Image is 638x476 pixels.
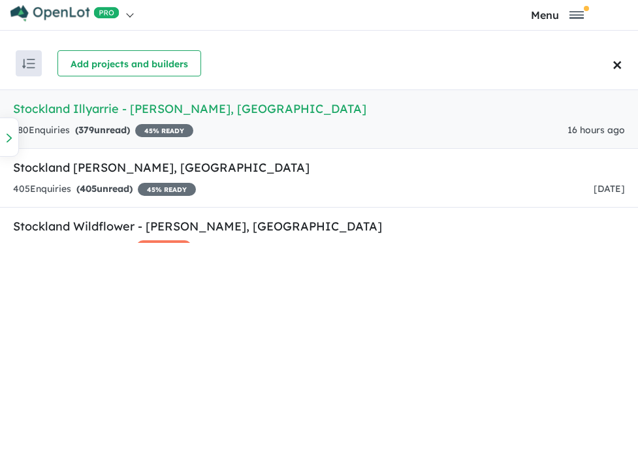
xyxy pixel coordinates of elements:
[594,183,625,195] span: [DATE]
[136,240,191,253] span: CASHBACK
[80,183,97,195] span: 405
[609,37,638,89] button: Close
[138,183,196,196] span: 45 % READY
[75,124,130,136] strong: ( unread)
[10,5,120,22] img: Openlot PRO Logo White
[135,124,193,137] span: 45 % READY
[13,240,191,256] div: 466 Enquir ies
[22,59,35,69] img: sort.svg
[13,182,196,197] div: 405 Enquir ies
[613,47,622,80] span: ×
[57,50,201,76] button: Add projects and builders
[76,242,131,253] strong: ( unread)
[13,159,625,176] h5: Stockland [PERSON_NAME] , [GEOGRAPHIC_DATA]
[78,124,94,136] span: 379
[13,123,193,138] div: 380 Enquir ies
[594,242,625,253] span: [DATE]
[79,242,95,253] span: 466
[13,100,625,118] h5: Stockland Illyarrie - [PERSON_NAME] , [GEOGRAPHIC_DATA]
[567,124,625,136] span: 16 hours ago
[13,217,625,235] h5: Stockland Wildflower - [PERSON_NAME] , [GEOGRAPHIC_DATA]
[480,8,635,21] button: Toggle navigation
[76,183,133,195] strong: ( unread)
